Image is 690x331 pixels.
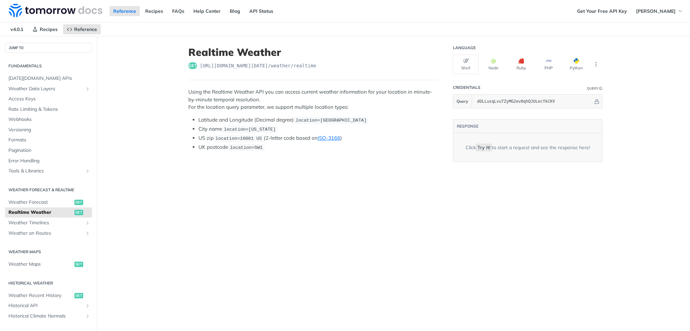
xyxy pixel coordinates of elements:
svg: More ellipsis [593,61,599,67]
button: Node [480,55,506,74]
span: Query [457,98,468,104]
a: Error Handling [5,156,92,166]
code: Try It! [476,144,492,151]
span: Reference [74,26,97,32]
code: location=[US_STATE] [222,126,278,133]
div: QueryInformation [587,86,602,91]
li: UK postcode [198,143,437,151]
span: Tools & Libraries [8,168,83,174]
a: Webhooks [5,114,92,125]
a: Help Center [190,6,224,16]
span: Versioning [8,127,90,133]
a: Pagination [5,145,92,156]
a: Historical APIShow subpages for Historical API [5,301,92,311]
i: Information [599,87,602,90]
a: Weather Data LayersShow subpages for Weather Data Layers [5,84,92,94]
button: Show subpages for Weather Data Layers [85,86,90,92]
span: Formats [8,137,90,143]
div: Click to start a request and see the response here! [466,144,590,151]
span: Weather Maps [8,261,73,268]
code: location=[GEOGRAPHIC_DATA] [294,117,368,124]
a: Weather Mapsget [5,259,92,269]
a: Reference [63,24,101,34]
button: Show subpages for Historical Climate Normals [85,313,90,319]
span: Weather Timelines [8,220,83,226]
a: Weather TimelinesShow subpages for Weather Timelines [5,218,92,228]
p: Using the Realtime Weather API you can access current weather information for your location in mi... [188,88,437,111]
button: Shell [453,55,479,74]
span: Error Handling [8,158,90,164]
button: Show subpages for Tools & Libraries [85,168,90,174]
a: Recipes [29,24,61,34]
span: Recipes [40,26,58,32]
img: Tomorrow.io Weather API Docs [9,4,102,17]
a: Reference [109,6,140,16]
li: City name [198,125,437,133]
span: Historical Climate Normals [8,313,83,320]
h2: Weather Maps [5,249,92,255]
a: Formats [5,135,92,145]
div: Language [453,45,476,51]
div: Credentials [453,85,480,90]
a: Weather Recent Historyget [5,291,92,301]
a: Get Your Free API Key [573,6,631,16]
a: API Status [246,6,277,16]
button: [PERSON_NAME] [632,6,687,16]
a: FAQs [168,6,188,16]
span: get [74,262,83,267]
li: Latitude and Longitude (Decimal degree) [198,116,437,124]
span: Weather on Routes [8,230,83,237]
a: Realtime Weatherget [5,207,92,218]
a: [DATE][DOMAIN_NAME] APIs [5,73,92,84]
span: get [74,200,83,205]
li: US zip (2-letter code based on ) [198,134,437,142]
code: location=10001 US [214,135,264,142]
a: ISO-3166 [318,135,340,141]
button: PHP [536,55,562,74]
span: Realtime Weather [8,209,73,216]
a: Historical Climate NormalsShow subpages for Historical Climate Normals [5,311,92,321]
button: Hide [593,98,600,105]
span: Weather Data Layers [8,86,83,92]
button: More Languages [591,59,601,69]
span: v4.0.1 [7,24,27,34]
span: Weather Forecast [8,199,73,206]
a: Rate Limiting & Tokens [5,104,92,114]
button: Python [563,55,589,74]
button: Show subpages for Weather on Routes [85,231,90,236]
button: Ruby [508,55,534,74]
a: Recipes [142,6,167,16]
h2: Weather Forecast & realtime [5,187,92,193]
button: JUMP TO [5,43,92,53]
a: Weather on RoutesShow subpages for Weather on Routes [5,228,92,238]
a: Versioning [5,125,92,135]
span: Rate Limiting & Tokens [8,106,90,113]
span: [PERSON_NAME] [636,8,676,14]
span: get [188,62,197,69]
button: Show subpages for Historical API [85,303,90,308]
a: Access Keys [5,94,92,104]
input: apikey [474,95,593,108]
h1: Realtime Weather [188,46,437,58]
h2: Fundamentals [5,63,92,69]
span: Weather Recent History [8,292,73,299]
span: [DATE][DOMAIN_NAME] APIs [8,75,90,82]
a: Tools & LibrariesShow subpages for Tools & Libraries [5,166,92,176]
a: Blog [226,6,244,16]
span: get [74,293,83,298]
h2: Historical Weather [5,280,92,286]
span: Historical API [8,302,83,309]
div: Query [587,86,598,91]
a: Weather Forecastget [5,197,92,207]
span: Webhooks [8,116,90,123]
code: location=SW1 [228,144,264,151]
span: get [74,210,83,215]
button: Query [453,95,472,108]
button: RESPONSE [457,123,479,130]
span: Access Keys [8,96,90,102]
span: https://api.tomorrow.io/v4/weather/realtime [200,62,316,69]
button: Show subpages for Weather Timelines [85,220,90,226]
span: Pagination [8,147,90,154]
